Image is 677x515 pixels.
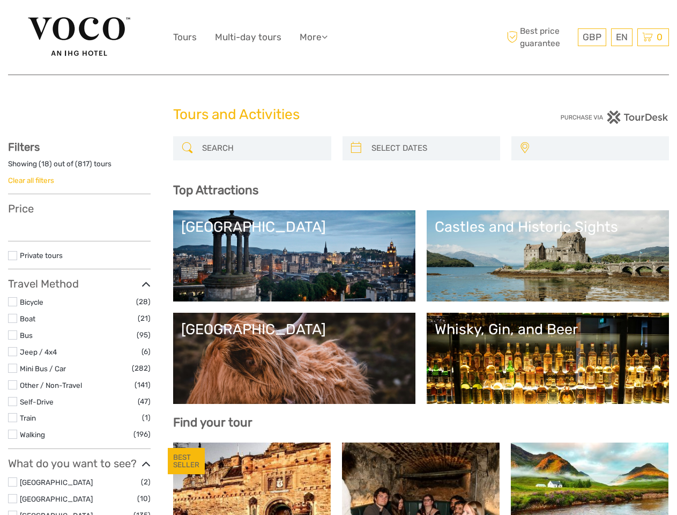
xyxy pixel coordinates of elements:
a: Self-Drive [20,398,54,406]
input: SEARCH [198,139,325,158]
b: Top Attractions [173,183,258,197]
a: Tours [173,30,197,45]
a: Walking [20,430,45,439]
div: [GEOGRAPHIC_DATA] [181,321,407,338]
span: (28) [136,296,151,308]
div: Showing ( ) out of ( ) tours [8,159,151,175]
span: (282) [132,362,151,374]
a: Other / Non-Travel [20,381,82,389]
span: (10) [137,492,151,505]
h3: What do you want to see? [8,457,151,470]
a: More [300,30,328,45]
a: Private tours [20,251,63,260]
a: Bicycle [20,298,43,306]
input: SELECT DATES [367,139,495,158]
a: [GEOGRAPHIC_DATA] [181,218,407,293]
a: Mini Bus / Car [20,364,66,373]
div: BEST SELLER [168,448,205,475]
h3: Price [8,202,151,215]
span: (1) [142,411,151,424]
a: Bus [20,331,33,340]
label: 817 [78,159,90,169]
a: Whisky, Gin, and Beer [435,321,661,396]
a: Jeep / 4x4 [20,348,57,356]
span: (47) [138,395,151,408]
a: Clear all filters [8,176,54,185]
span: (21) [138,312,151,325]
a: [GEOGRAPHIC_DATA] [20,495,93,503]
a: [GEOGRAPHIC_DATA] [20,478,93,487]
h3: Travel Method [8,277,151,290]
div: [GEOGRAPHIC_DATA] [181,218,407,236]
div: Whisky, Gin, and Beer [435,321,661,338]
span: GBP [583,32,601,42]
strong: Filters [8,141,40,153]
a: [GEOGRAPHIC_DATA] [181,321,407,396]
div: EN [611,28,633,46]
span: (6) [142,345,151,358]
span: (95) [137,329,151,341]
b: Find your tour [173,415,252,430]
span: (196) [133,428,151,440]
img: 2351-3db78779-5b4c-4a66-84b1-85ae754ee32d_logo_big.jpg [20,10,138,65]
span: 0 [655,32,664,42]
a: Castles and Historic Sights [435,218,661,293]
label: 18 [41,159,49,169]
img: PurchaseViaTourDesk.png [560,111,669,124]
span: (141) [135,379,151,391]
div: Castles and Historic Sights [435,218,661,236]
a: Boat [20,314,35,323]
span: Best price guarantee [504,25,575,49]
h1: Tours and Activities [173,106,504,123]
span: (2) [141,476,151,488]
a: Multi-day tours [215,30,281,45]
a: Train [20,414,36,422]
